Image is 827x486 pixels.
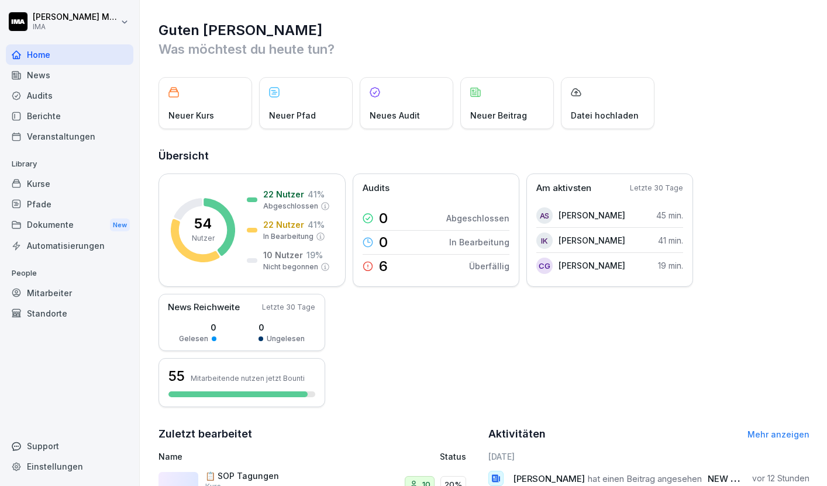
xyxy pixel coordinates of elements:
[488,450,810,463] h6: [DATE]
[658,259,683,272] p: 19 min.
[630,183,683,193] p: Letzte 30 Tage
[179,321,216,334] p: 0
[168,366,185,386] h3: 55
[363,182,390,195] p: Audits
[191,374,305,383] p: Mitarbeitende nutzen jetzt Bounti
[6,126,133,147] a: Veranstaltungen
[192,233,215,244] p: Nutzer
[488,426,546,442] h2: Aktivitäten
[158,21,809,40] h1: Guten [PERSON_NAME]
[308,188,325,200] p: 41 %
[6,264,133,283] p: People
[194,217,212,231] p: 54
[263,188,304,200] p: 22 Nutzer
[370,109,420,121] p: Neues Audit
[308,218,325,231] p: 41 %
[446,212,509,224] p: Abgeschlossen
[33,23,118,31] p: IMA
[263,249,303,261] p: 10 Nutzer
[440,450,466,463] p: Status
[306,249,323,261] p: 19 %
[536,182,591,195] p: Am aktivsten
[379,235,388,249] p: 0
[158,40,809,58] p: Was möchtest du heute tun?
[6,85,133,106] a: Audits
[263,262,318,272] p: Nicht begonnen
[6,44,133,65] a: Home
[6,106,133,126] a: Berichte
[559,234,625,247] p: [PERSON_NAME]
[263,201,318,211] p: Abgeschlossen
[559,259,625,272] p: [PERSON_NAME]
[158,426,480,442] h2: Zuletzt bearbeitet
[6,65,133,85] a: News
[6,173,133,194] a: Kurse
[158,450,354,463] p: Name
[6,456,133,477] a: Einstellungen
[536,232,553,249] div: IK
[379,259,388,273] p: 6
[267,334,305,344] p: Ungelesen
[6,194,133,214] a: Pfade
[658,234,683,247] p: 41 min.
[269,109,316,121] p: Neuer Pfad
[449,236,509,248] p: In Bearbeitung
[536,207,553,224] div: AS
[168,109,214,121] p: Neuer Kurs
[263,231,313,242] p: In Bearbeitung
[536,258,553,274] div: CG
[263,218,304,231] p: 22 Nutzer
[752,473,809,484] p: vor 12 Stunden
[571,109,639,121] p: Datei hochladen
[262,302,315,313] p: Letzte 30 Tage
[6,283,133,303] a: Mitarbeiter
[110,218,130,232] div: New
[747,429,809,439] a: Mehr anzeigen
[6,436,133,456] div: Support
[6,303,133,324] a: Standorte
[6,235,133,256] a: Automatisierungen
[179,334,208,344] p: Gelesen
[6,214,133,236] a: DokumenteNew
[469,260,509,272] p: Überfällig
[6,214,133,236] div: Dokumente
[559,209,625,221] p: [PERSON_NAME]
[158,148,809,164] h2: Übersicht
[379,211,388,225] p: 0
[259,321,305,334] p: 0
[513,473,585,484] span: [PERSON_NAME]
[588,473,702,484] span: hat einen Beitrag angesehen
[470,109,527,121] p: Neuer Beitrag
[33,12,118,22] p: [PERSON_NAME] Milanovska
[6,155,133,173] p: Library
[168,301,240,314] p: News Reichweite
[656,209,683,221] p: 45 min.
[205,471,322,481] p: 📋 SOP Tagungen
